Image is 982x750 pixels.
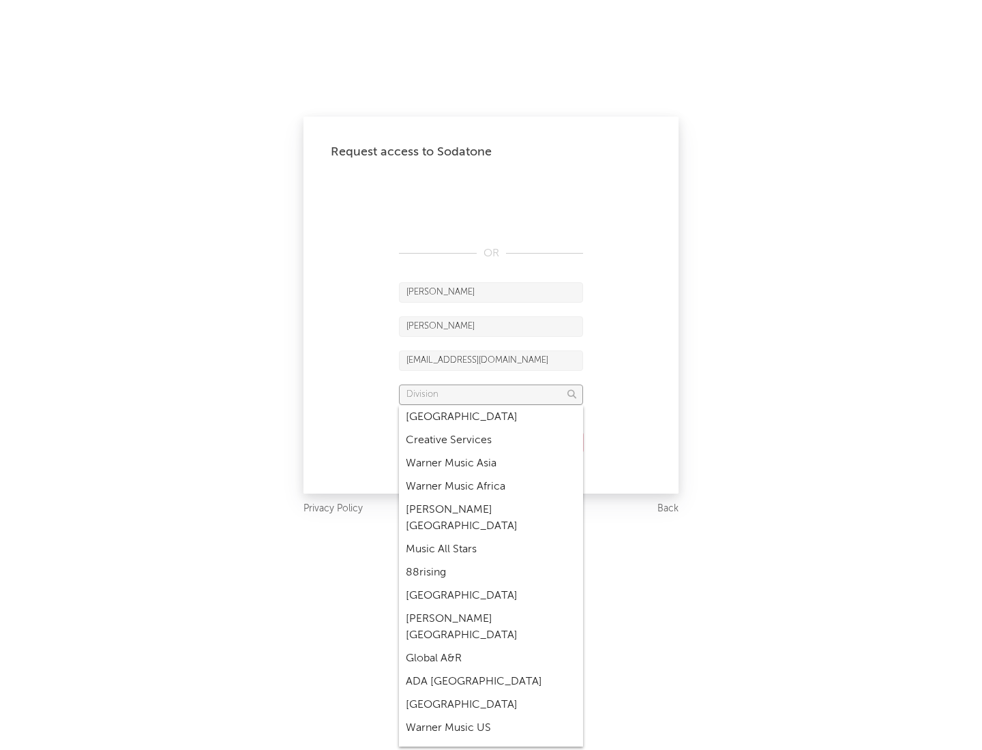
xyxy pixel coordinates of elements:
[399,282,583,303] input: First Name
[399,607,583,647] div: [PERSON_NAME] [GEOGRAPHIC_DATA]
[399,538,583,561] div: Music All Stars
[331,144,651,160] div: Request access to Sodatone
[399,693,583,717] div: [GEOGRAPHIC_DATA]
[399,717,583,740] div: Warner Music US
[399,245,583,262] div: OR
[399,350,583,371] input: Email
[399,385,583,405] input: Division
[399,406,583,429] div: [GEOGRAPHIC_DATA]
[399,561,583,584] div: 88rising
[399,670,583,693] div: ADA [GEOGRAPHIC_DATA]
[399,647,583,670] div: Global A&R
[399,429,583,452] div: Creative Services
[399,498,583,538] div: [PERSON_NAME] [GEOGRAPHIC_DATA]
[399,452,583,475] div: Warner Music Asia
[399,475,583,498] div: Warner Music Africa
[399,584,583,607] div: [GEOGRAPHIC_DATA]
[303,500,363,517] a: Privacy Policy
[399,316,583,337] input: Last Name
[657,500,679,517] a: Back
